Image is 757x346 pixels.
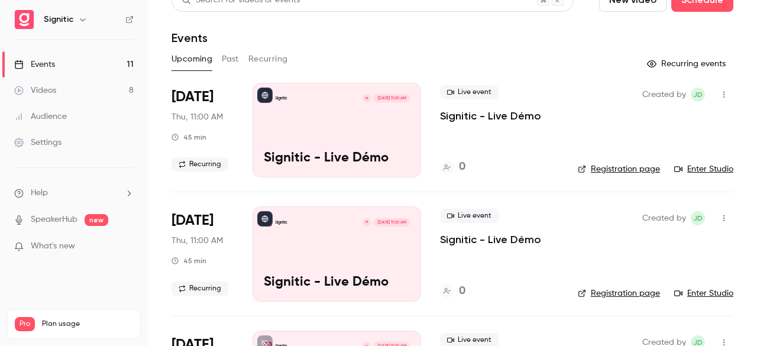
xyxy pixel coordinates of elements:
[85,214,108,226] span: new
[440,232,541,247] a: Signitic - Live Démo
[248,50,288,69] button: Recurring
[440,109,541,123] a: Signitic - Live Démo
[253,206,421,301] a: Signitic - Live DémoSigniticM[DATE] 11:00 AMSignitic - Live Démo
[172,88,213,106] span: [DATE]
[15,317,35,331] span: Pro
[31,187,48,199] span: Help
[172,282,228,296] span: Recurring
[172,50,212,69] button: Upcoming
[578,287,660,299] a: Registration page
[362,93,371,103] div: M
[31,214,77,226] a: SpeakerHub
[222,50,239,69] button: Past
[42,319,133,329] span: Plan usage
[362,218,371,227] div: M
[172,132,206,142] div: 45 min
[14,111,67,122] div: Audience
[642,211,686,225] span: Created by
[172,211,213,230] span: [DATE]
[264,275,410,290] p: Signitic - Live Démo
[459,283,465,299] h4: 0
[14,187,134,199] li: help-dropdown-opener
[275,219,287,225] p: Signitic
[172,256,206,266] div: 45 min
[374,94,409,102] span: [DATE] 11:00 AM
[172,83,234,177] div: Sep 25 Thu, 11:00 AM (Europe/Paris)
[691,88,705,102] span: Joris Dulac
[642,88,686,102] span: Created by
[14,137,62,148] div: Settings
[440,85,499,99] span: Live event
[172,111,223,123] span: Thu, 11:00 AM
[15,10,34,29] img: Signitic
[14,85,56,96] div: Videos
[642,54,733,73] button: Recurring events
[440,209,499,223] span: Live event
[691,211,705,225] span: Joris Dulac
[253,83,421,177] a: Signitic - Live DémoSigniticM[DATE] 11:00 AMSignitic - Live Démo
[264,151,410,166] p: Signitic - Live Démo
[440,159,465,175] a: 0
[172,157,228,172] span: Recurring
[674,163,733,175] a: Enter Studio
[172,206,234,301] div: Oct 2 Thu, 11:00 AM (Europe/Paris)
[14,59,55,70] div: Events
[693,88,703,102] span: JD
[275,95,287,101] p: Signitic
[674,287,733,299] a: Enter Studio
[459,159,465,175] h4: 0
[440,283,465,299] a: 0
[578,163,660,175] a: Registration page
[44,14,73,25] h6: Signitic
[374,218,409,227] span: [DATE] 11:00 AM
[172,235,223,247] span: Thu, 11:00 AM
[693,211,703,225] span: JD
[172,31,208,45] h1: Events
[31,240,75,253] span: What's new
